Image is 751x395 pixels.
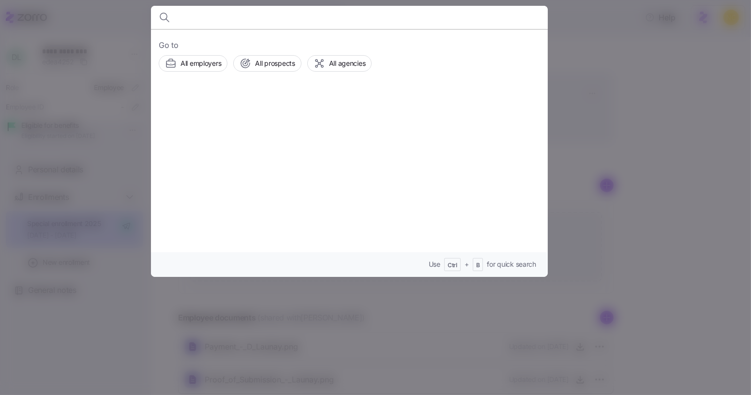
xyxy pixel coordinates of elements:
span: Use [429,259,440,269]
button: All prospects [233,55,301,72]
span: B [476,261,480,270]
span: Ctrl [448,261,457,270]
button: All employers [159,55,227,72]
span: for quick search [487,259,536,269]
span: All agencies [329,59,366,68]
span: + [465,259,469,269]
span: All employers [180,59,221,68]
button: All agencies [307,55,372,72]
span: Go to [159,39,540,51]
span: All prospects [255,59,295,68]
